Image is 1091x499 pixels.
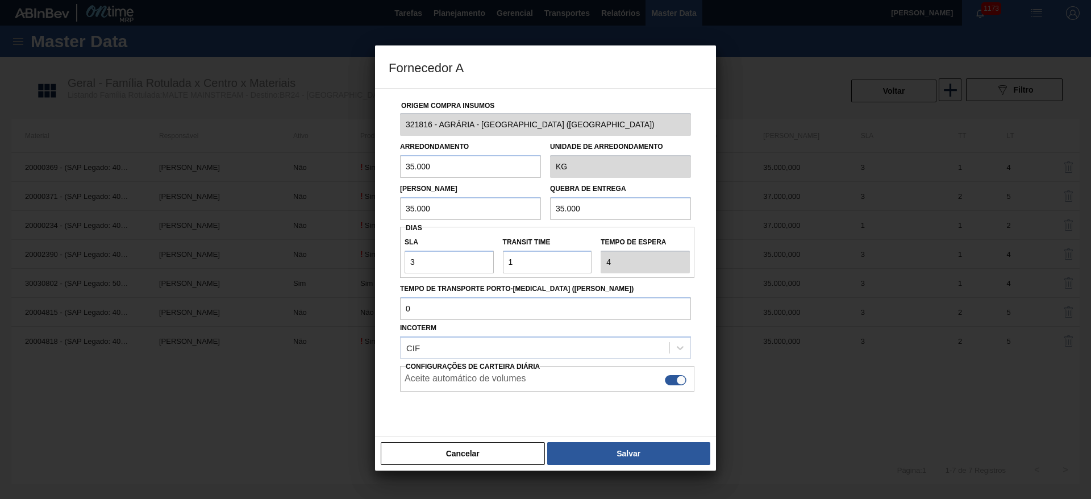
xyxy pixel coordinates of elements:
button: Cancelar [381,442,545,465]
span: Configurações de Carteira Diária [406,363,540,371]
span: Dias [406,224,422,232]
div: CIF [406,343,420,352]
label: Tempo de espera [601,234,690,251]
label: SLA [405,234,494,251]
label: Incoterm [400,324,436,332]
h3: Fornecedor A [375,45,716,89]
label: Transit Time [503,234,592,251]
label: Origem Compra Insumos [401,102,494,110]
label: Arredondamento [400,143,469,151]
button: Salvar [547,442,710,465]
label: Unidade de arredondamento [550,139,691,155]
label: [PERSON_NAME] [400,185,457,193]
label: Quebra de entrega [550,185,626,193]
div: Essa configuração habilita a criação automática de composição de carga do lado do fornecedor caso... [400,359,691,392]
label: Aceite automático de volumes [405,373,526,387]
label: Tempo de Transporte Porto-[MEDICAL_DATA] ([PERSON_NAME]) [400,281,691,297]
